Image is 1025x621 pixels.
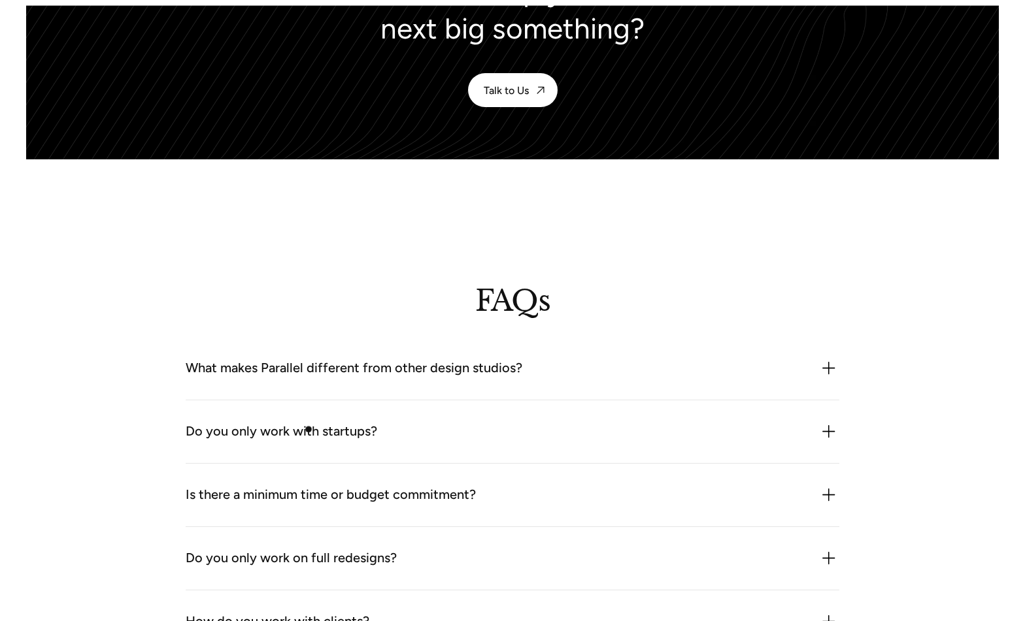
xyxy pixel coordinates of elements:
img: btn arrow icon [534,84,547,97]
a: Talk to Us [468,73,558,107]
div: Do you only work with startups? [186,421,377,442]
div: What makes Parallel different from other design studios? [186,358,522,379]
div: Talk to Us [484,84,529,97]
div: Do you only work on full redesigns? [186,548,397,569]
div: Is there a minimum time or budget commitment? [186,485,476,505]
h2: FAQs [475,290,550,311]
